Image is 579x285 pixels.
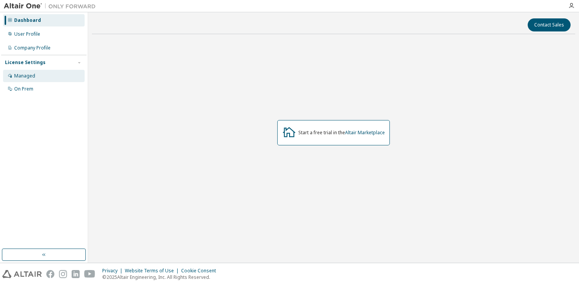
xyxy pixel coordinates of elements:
div: Privacy [102,268,125,274]
button: Contact Sales [528,18,571,31]
div: License Settings [5,59,46,66]
div: Start a free trial in the [298,130,385,136]
img: linkedin.svg [72,270,80,278]
div: User Profile [14,31,40,37]
a: Altair Marketplace [345,129,385,136]
img: youtube.svg [84,270,95,278]
div: Dashboard [14,17,41,23]
div: Cookie Consent [181,268,221,274]
img: facebook.svg [46,270,54,278]
div: Managed [14,73,35,79]
div: Website Terms of Use [125,268,181,274]
div: On Prem [14,86,33,92]
img: instagram.svg [59,270,67,278]
img: altair_logo.svg [2,270,42,278]
div: Company Profile [14,45,51,51]
p: © 2025 Altair Engineering, Inc. All Rights Reserved. [102,274,221,280]
img: Altair One [4,2,100,10]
